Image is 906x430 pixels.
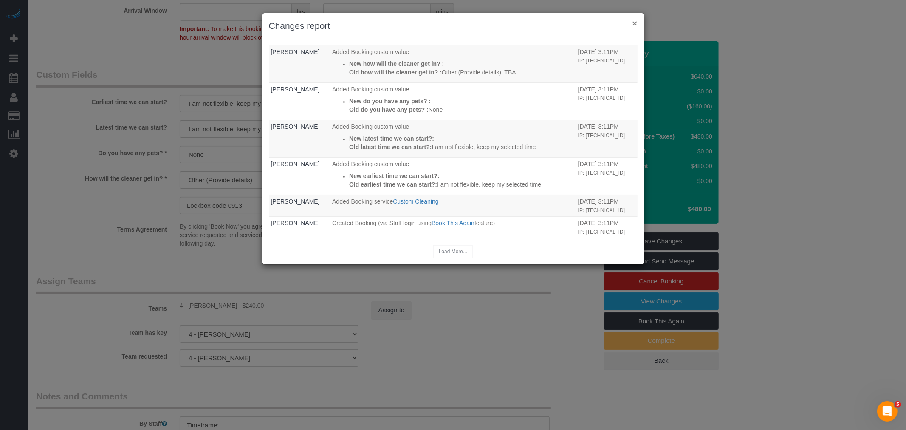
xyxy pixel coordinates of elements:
p: Other (Provide details): TBA [349,68,574,76]
h3: Changes report [269,20,638,32]
span: Created Booking (via Staff login using [332,220,432,226]
p: None [349,105,574,114]
td: When [576,82,638,120]
td: What [330,157,576,195]
strong: New earliest time we can start?: [349,173,439,179]
td: What [330,195,576,216]
td: Who [269,157,330,195]
p: I am not flexible, keep my selected time [349,143,574,151]
small: IP: [TECHNICAL_ID] [578,58,625,64]
strong: New do you have any pets? : [349,98,431,105]
a: [PERSON_NAME] [271,86,320,93]
td: What [330,82,576,120]
a: [PERSON_NAME] [271,220,320,226]
a: [PERSON_NAME] [271,123,320,130]
td: When [576,216,638,238]
small: IP: [TECHNICAL_ID] [578,95,625,101]
td: What [330,45,576,82]
small: IP: [TECHNICAL_ID] [578,133,625,139]
span: Added Booking custom value [332,48,409,55]
td: When [576,45,638,82]
td: When [576,157,638,195]
span: feature) [474,220,495,226]
a: Custom Cleaning [393,198,438,205]
p: I am not flexible, keep my selected time [349,180,574,189]
button: × [632,19,637,28]
td: Who [269,120,330,157]
span: 5 [895,401,901,408]
td: What [330,120,576,157]
td: Who [269,195,330,216]
td: When [576,195,638,216]
strong: New how will the cleaner get in? : [349,60,444,67]
a: Book This Again [432,220,474,226]
strong: Old latest time we can start?: [349,144,432,150]
td: Who [269,82,330,120]
sui-modal: Changes report [262,13,644,264]
span: Added Booking custom value [332,123,409,130]
td: Who [269,45,330,82]
small: IP: [TECHNICAL_ID] [578,229,625,235]
a: [PERSON_NAME] [271,161,320,167]
td: What [330,216,576,238]
span: Added Booking custom value [332,161,409,167]
a: [PERSON_NAME] [271,48,320,55]
small: IP: [TECHNICAL_ID] [578,207,625,213]
strong: Old earliest time we can start?: [349,181,437,188]
strong: Old how will the cleaner get in? : [349,69,442,76]
small: IP: [TECHNICAL_ID] [578,170,625,176]
iframe: Intercom live chat [877,401,898,422]
span: Added Booking service [332,198,393,205]
td: When [576,120,638,157]
span: Added Booking custom value [332,86,409,93]
a: [PERSON_NAME] [271,198,320,205]
td: Who [269,216,330,238]
strong: Old do you have any pets? : [349,106,429,113]
strong: New latest time we can start?: [349,135,434,142]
